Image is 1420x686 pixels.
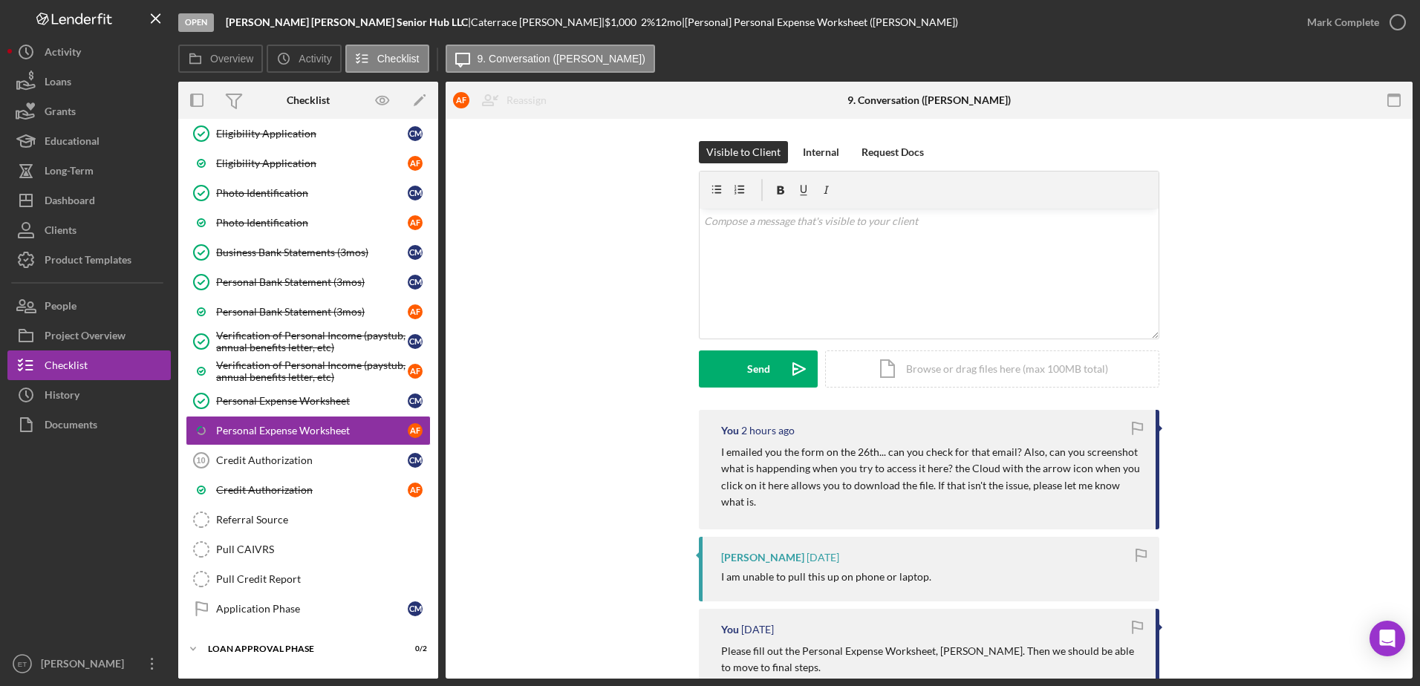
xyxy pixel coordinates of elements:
[210,53,253,65] label: Overview
[7,649,171,679] button: ET[PERSON_NAME]
[18,660,27,668] text: ET
[682,16,958,28] div: | [Personal] Personal Expense Worksheet ([PERSON_NAME])
[7,245,171,275] button: Product Templates
[408,334,423,349] div: C M
[178,13,214,32] div: Open
[216,157,408,169] div: Eligibility Application
[408,304,423,319] div: A F
[7,97,171,126] a: Grants
[216,246,408,258] div: Business Bank Statements (3mos)
[408,423,423,438] div: A F
[45,67,71,100] div: Loans
[45,186,95,219] div: Dashboard
[216,276,408,288] div: Personal Bank Statement (3mos)
[7,380,171,410] a: History
[641,16,655,28] div: 2 %
[453,92,469,108] div: A F
[216,330,408,353] div: Verification of Personal Income (paystub, annual benefits letter, etc)
[706,141,781,163] div: Visible to Client
[408,126,423,141] div: C M
[7,37,171,67] a: Activity
[216,217,408,229] div: Photo Identification
[741,624,774,636] time: 2025-08-29 16:39
[1307,7,1379,37] div: Mark Complete
[721,444,1141,511] p: I emailed you the form on the 26th... can you check for that email? Also, can you screenshot what...
[408,156,423,171] div: A F
[186,356,431,386] a: Verification of Personal Income (paystub, annual benefits letter, etc)AF
[216,128,408,140] div: Eligibility Application
[216,514,430,526] div: Referral Source
[186,208,431,238] a: Photo IdentificationAF
[186,386,431,416] a: Personal Expense WorksheetCM
[216,359,408,383] div: Verification of Personal Income (paystub, annual benefits letter, etc)
[186,416,431,445] a: Personal Expense WorksheetAF
[45,245,131,278] div: Product Templates
[7,350,171,380] button: Checklist
[7,126,171,156] button: Educational
[1369,621,1405,656] div: Open Intercom Messenger
[45,37,81,71] div: Activity
[45,380,79,414] div: History
[216,306,408,318] div: Personal Bank Statement (3mos)
[721,624,739,636] div: You
[747,350,770,388] div: Send
[186,535,431,564] a: Pull CAIVRS
[605,16,636,28] span: $1,000
[408,245,423,260] div: C M
[400,644,427,653] div: 0 / 2
[45,97,76,130] div: Grants
[216,543,430,555] div: Pull CAIVRS
[408,453,423,468] div: C M
[7,186,171,215] button: Dashboard
[178,45,263,73] button: Overview
[216,573,430,585] div: Pull Credit Report
[408,275,423,290] div: C M
[803,141,839,163] div: Internal
[7,215,171,245] button: Clients
[45,350,88,384] div: Checklist
[408,393,423,408] div: C M
[699,141,788,163] button: Visible to Client
[186,238,431,267] a: Business Bank Statements (3mos)CM
[208,644,390,653] div: Loan Approval Phase
[655,16,682,28] div: 12 mo
[7,321,171,350] a: Project Overview
[471,16,605,28] div: Caterrace [PERSON_NAME] |
[186,594,431,624] a: Application PhaseCM
[721,643,1141,676] p: Please fill out the Personal Expense Worksheet, [PERSON_NAME]. Then we should be able to move to ...
[45,156,94,189] div: Long-Term
[45,215,76,249] div: Clients
[186,148,431,178] a: Eligibility ApplicationAF
[446,85,561,115] button: AFReassign
[741,425,795,437] time: 2025-09-05 15:16
[186,475,431,505] a: Credit AuthorizationAF
[216,484,408,496] div: Credit Authorization
[45,410,97,443] div: Documents
[446,45,655,73] button: 9. Conversation ([PERSON_NAME])
[216,395,408,407] div: Personal Expense Worksheet
[186,564,431,594] a: Pull Credit Report
[7,291,171,321] button: People
[216,454,408,466] div: Credit Authorization
[186,297,431,327] a: Personal Bank Statement (3mos)AF
[345,45,429,73] button: Checklist
[721,552,804,563] div: [PERSON_NAME]
[854,141,931,163] button: Request Docs
[721,425,739,437] div: You
[299,53,331,65] label: Activity
[216,187,408,199] div: Photo Identification
[267,45,341,73] button: Activity
[7,410,171,440] a: Documents
[721,571,931,583] div: I am unable to pull this up on phone or laptop.
[795,141,847,163] button: Internal
[186,505,431,535] a: Referral Source
[7,156,171,186] button: Long-Term
[408,186,423,200] div: C M
[408,364,423,379] div: A F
